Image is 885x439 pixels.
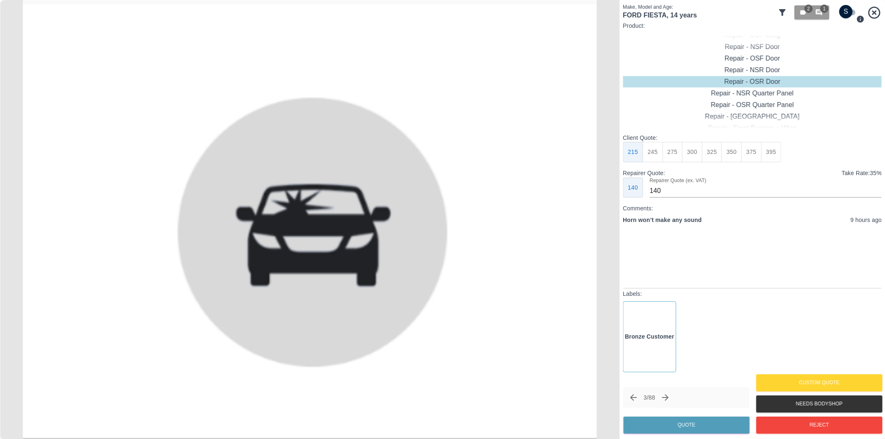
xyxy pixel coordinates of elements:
[658,390,673,405] button: Next claim
[623,29,882,41] div: Repair - OSF Wing
[682,142,702,162] button: 300
[623,122,882,134] div: Repair - Front Bumper + Wing
[643,142,663,162] button: 245
[756,417,882,434] button: Reject
[623,142,643,162] button: 215
[702,142,722,162] button: 325
[623,99,882,111] div: Repair - OSR Quarter Panel
[756,395,882,412] button: Needs Bodyshop
[625,332,674,341] p: Bronze Customer
[820,5,829,13] span: 1
[644,393,655,402] p: 3 / 88
[662,142,683,162] button: 275
[626,390,640,405] span: Previous claim (← or ↑)
[623,169,665,177] p: Repairer Quote:
[805,5,813,13] span: 2
[658,390,673,405] span: Next/Skip claim (→ or ↓)
[856,15,865,23] svg: Press Q to switch
[623,134,882,142] p: Client Quote:
[650,177,707,184] label: Repairer Quote (ex. VAT)
[623,204,882,212] p: Comments:
[623,290,882,298] p: Labels:
[623,11,774,20] h1: FORD FIESTA , 14 years
[623,76,882,88] div: Repair - OSR Door
[623,216,702,224] p: Horn won’t make any sound
[623,178,643,198] button: 140
[623,41,882,53] div: Repair - NSF Door
[623,22,882,30] p: Product:
[741,142,761,162] button: 375
[623,111,882,122] div: Repair - [GEOGRAPHIC_DATA]
[623,417,749,434] button: Quote
[623,53,882,64] div: Repair - OSF Door
[841,169,882,178] p: Take Rate: 35 %
[756,374,882,391] button: Custom Quote
[623,3,774,11] p: Make, Model and Age:
[626,390,640,405] button: Previous claim
[851,216,882,224] p: 9 hours ago
[623,64,882,76] div: Repair - NSR Door
[722,142,742,162] button: 350
[761,142,781,162] button: 395
[795,5,829,20] button: 21
[623,88,882,99] div: Repair - NSR Quarter Panel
